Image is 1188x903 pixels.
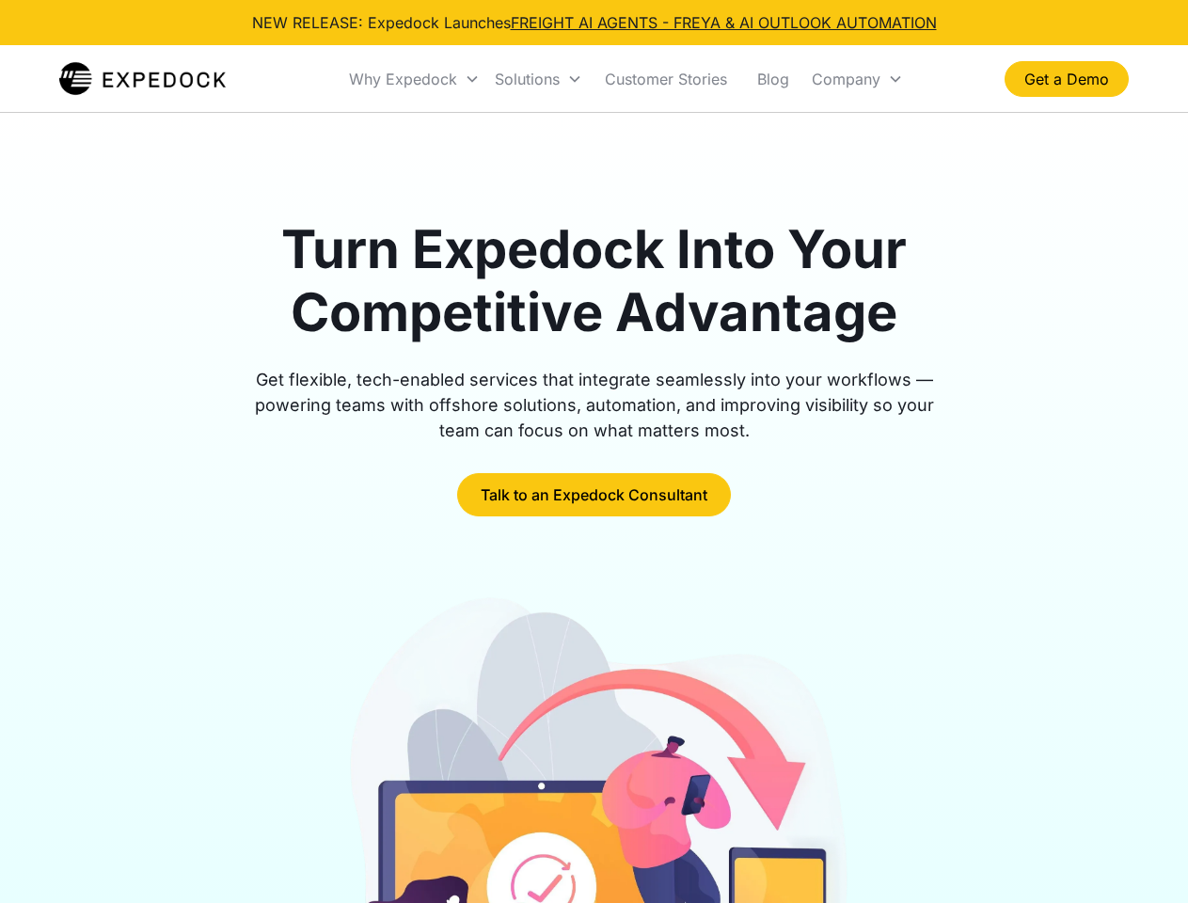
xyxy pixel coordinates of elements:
[511,13,937,32] a: FREIGHT AI AGENTS - FREYA & AI OUTLOOK AUTOMATION
[1094,813,1188,903] iframe: Chat Widget
[495,70,560,88] div: Solutions
[59,60,226,98] img: Expedock Logo
[252,11,937,34] div: NEW RELEASE: Expedock Launches
[1005,61,1129,97] a: Get a Demo
[233,218,956,344] h1: Turn Expedock Into Your Competitive Advantage
[59,60,226,98] a: home
[349,70,457,88] div: Why Expedock
[742,47,804,111] a: Blog
[804,47,911,111] div: Company
[233,367,956,443] div: Get flexible, tech-enabled services that integrate seamlessly into your workflows — powering team...
[341,47,487,111] div: Why Expedock
[590,47,742,111] a: Customer Stories
[487,47,590,111] div: Solutions
[812,70,880,88] div: Company
[457,473,731,516] a: Talk to an Expedock Consultant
